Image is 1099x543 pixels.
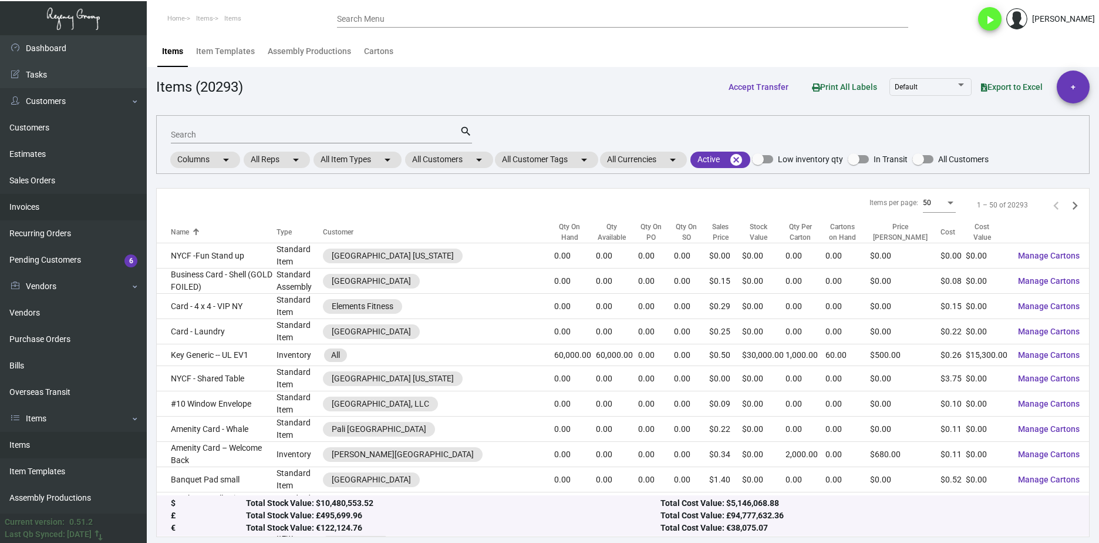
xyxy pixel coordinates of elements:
[674,294,709,319] td: 0.00
[1009,321,1089,342] button: Manage Cartons
[895,83,918,91] span: Default
[674,467,709,492] td: 0.00
[156,76,243,98] div: Items (20293)
[162,45,183,58] div: Items
[674,243,709,269] td: 0.00
[332,300,393,313] div: Elements Fitness
[709,467,742,492] td: $1.40
[786,269,825,294] td: 0.00
[742,344,786,366] td: $30,000.00
[1071,71,1076,103] span: +
[674,222,699,243] div: Qty On SO
[709,344,742,366] td: $0.50
[674,492,709,518] td: 0.00
[277,442,323,467] td: Inventory
[246,498,660,510] div: Total Stock Value: $10,480,553.52
[660,522,1075,535] div: Total Cost Value: €38,075.07
[940,417,966,442] td: $0.11
[596,467,639,492] td: 0.00
[596,391,639,417] td: 0.00
[596,442,639,467] td: 0.00
[157,366,277,391] td: NYCF - Shared Table
[1018,374,1080,383] span: Manage Cartons
[638,344,674,366] td: 0.00
[923,199,931,207] span: 50
[246,510,660,522] div: Total Stock Value: £495,699.96
[596,222,628,243] div: Qty Available
[638,319,674,344] td: 0.00
[1047,196,1066,214] button: Previous page
[870,294,941,319] td: $0.00
[966,366,1009,391] td: $0.00
[332,326,411,338] div: [GEOGRAPHIC_DATA]
[277,344,323,366] td: Inventory
[719,76,798,98] button: Accept Transfer
[596,294,639,319] td: 0.00
[5,528,92,541] div: Last Qb Synced: [DATE]
[825,269,870,294] td: 0.00
[742,417,786,442] td: $0.00
[940,227,966,237] div: Cost
[825,344,870,366] td: 60.00
[472,153,486,167] mat-icon: arrow_drop_down
[729,82,788,92] span: Accept Transfer
[940,492,966,518] td: $2.92
[870,391,941,417] td: $0.00
[786,222,815,243] div: Qty Per Carton
[596,319,639,344] td: 0.00
[825,319,870,344] td: 0.00
[709,319,742,344] td: $0.25
[709,492,742,518] td: $6.29
[786,417,825,442] td: 0.00
[870,492,941,518] td: $0.00
[554,467,595,492] td: 0.00
[157,243,277,269] td: NYCF -Fun Stand up
[966,391,1009,417] td: $0.00
[1018,424,1080,434] span: Manage Cartons
[709,391,742,417] td: $0.09
[674,222,709,243] div: Qty On SO
[660,498,1075,510] div: Total Cost Value: $5,146,068.88
[940,319,966,344] td: $0.22
[638,222,674,243] div: Qty On PO
[786,319,825,344] td: 0.00
[638,243,674,269] td: 0.00
[1018,399,1080,408] span: Manage Cartons
[940,467,966,492] td: $0.52
[940,269,966,294] td: $0.08
[825,417,870,442] td: 0.00
[196,15,213,22] span: Items
[554,344,595,366] td: 60,000.00
[742,467,786,492] td: $0.00
[709,222,742,243] div: Sales Price
[1032,13,1095,25] div: [PERSON_NAME]
[638,492,674,518] td: 0.00
[1066,196,1084,214] button: Next page
[554,366,595,391] td: 0.00
[596,417,639,442] td: 0.00
[874,152,908,166] span: In Transit
[674,442,709,467] td: 0.00
[983,13,997,27] i: play_arrow
[940,366,966,391] td: $3.75
[219,153,233,167] mat-icon: arrow_drop_down
[638,294,674,319] td: 0.00
[674,269,709,294] td: 0.00
[923,199,956,207] mat-select: Items per page:
[596,269,639,294] td: 0.00
[870,442,941,467] td: $680.00
[966,269,1009,294] td: $0.00
[638,269,674,294] td: 0.00
[978,7,1002,31] button: play_arrow
[277,227,292,237] div: Type
[966,319,1009,344] td: $0.00
[1009,494,1089,515] button: Manage Cartons
[554,391,595,417] td: 0.00
[495,152,598,168] mat-chip: All Customer Tags
[742,269,786,294] td: $0.00
[246,522,660,535] div: Total Stock Value: €122,124.76
[786,391,825,417] td: 0.00
[825,492,870,518] td: 0.00
[812,82,877,92] span: Print All Labels
[940,442,966,467] td: $0.11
